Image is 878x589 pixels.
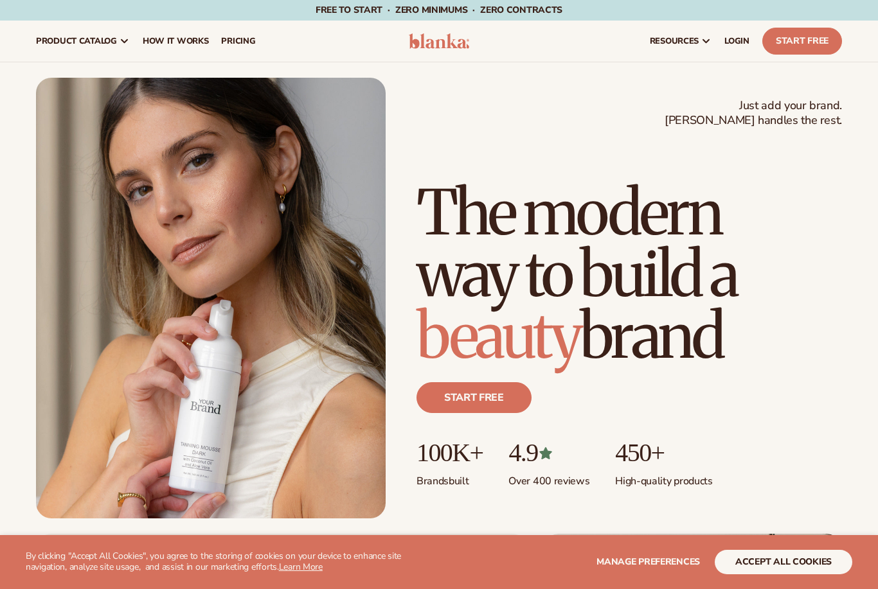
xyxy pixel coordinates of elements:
[508,467,589,488] p: Over 400 reviews
[762,28,842,55] a: Start Free
[215,21,262,62] a: pricing
[143,36,209,46] span: How It Works
[724,36,749,46] span: LOGIN
[596,556,700,568] span: Manage preferences
[36,78,386,518] img: Female holding tanning mousse.
[417,182,842,367] h1: The modern way to build a brand
[30,21,136,62] a: product catalog
[26,551,438,573] p: By clicking "Accept All Cookies", you agree to the storing of cookies on your device to enhance s...
[417,467,483,488] p: Brands built
[417,439,483,467] p: 100K+
[643,21,718,62] a: resources
[136,21,215,62] a: How It Works
[417,297,580,374] span: beauty
[316,4,562,16] span: Free to start · ZERO minimums · ZERO contracts
[665,98,842,128] span: Just add your brand. [PERSON_NAME] handles the rest.
[615,439,712,467] p: 450+
[221,36,255,46] span: pricing
[596,550,700,574] button: Manage preferences
[615,467,712,488] p: High-quality products
[36,36,117,46] span: product catalog
[650,36,699,46] span: resources
[409,33,469,49] img: logo
[715,550,852,574] button: accept all cookies
[508,439,589,467] p: 4.9
[718,21,756,62] a: LOGIN
[279,561,323,573] a: Learn More
[417,382,532,413] a: Start free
